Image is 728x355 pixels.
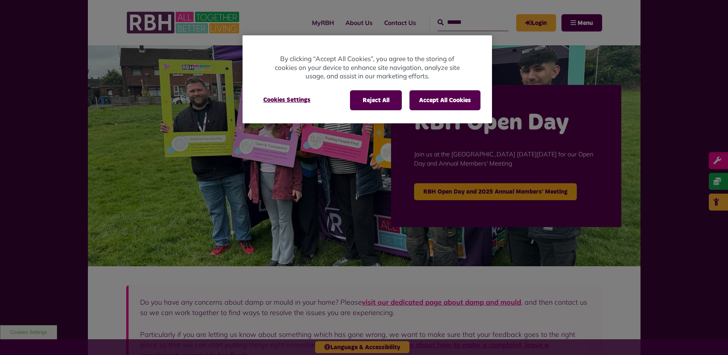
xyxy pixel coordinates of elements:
button: Accept All Cookies [409,90,480,110]
div: Cookie banner [243,35,492,123]
p: By clicking “Accept All Cookies”, you agree to the storing of cookies on your device to enhance s... [273,55,461,81]
button: Reject All [350,90,402,110]
button: Cookies Settings [254,90,320,109]
div: Privacy [243,35,492,123]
